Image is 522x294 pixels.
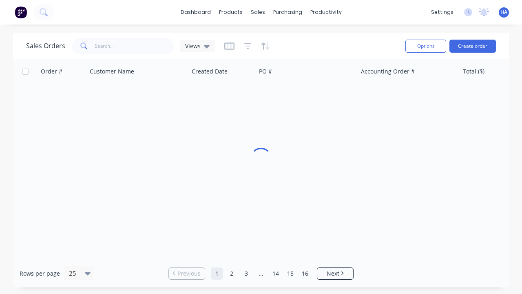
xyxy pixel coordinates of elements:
span: HA [500,9,507,16]
a: Jump forward [255,267,267,280]
a: Page 14 [270,267,282,280]
button: Options [405,40,446,53]
h1: Sales Orders [26,42,65,50]
a: Page 3 [240,267,252,280]
div: PO # [259,67,272,76]
div: productivity [306,6,346,18]
div: Total ($) [463,67,484,76]
span: Next [327,269,339,278]
button: Create order [449,40,496,53]
span: Rows per page [20,269,60,278]
a: Page 2 [226,267,238,280]
img: Factory [15,6,27,18]
div: Created Date [192,67,228,76]
a: dashboard [177,6,215,18]
span: Views [185,42,201,50]
div: Order # [41,67,62,76]
a: Previous page [169,269,205,278]
div: Accounting Order # [361,67,415,76]
a: Next page [317,269,353,278]
div: purchasing [269,6,306,18]
span: Previous [177,269,201,278]
a: Page 1 is your current page [211,267,223,280]
ul: Pagination [165,267,357,280]
div: settings [427,6,458,18]
input: Search... [95,38,174,54]
a: Page 16 [299,267,311,280]
div: Customer Name [90,67,134,76]
a: Page 15 [284,267,296,280]
div: products [215,6,247,18]
div: sales [247,6,269,18]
